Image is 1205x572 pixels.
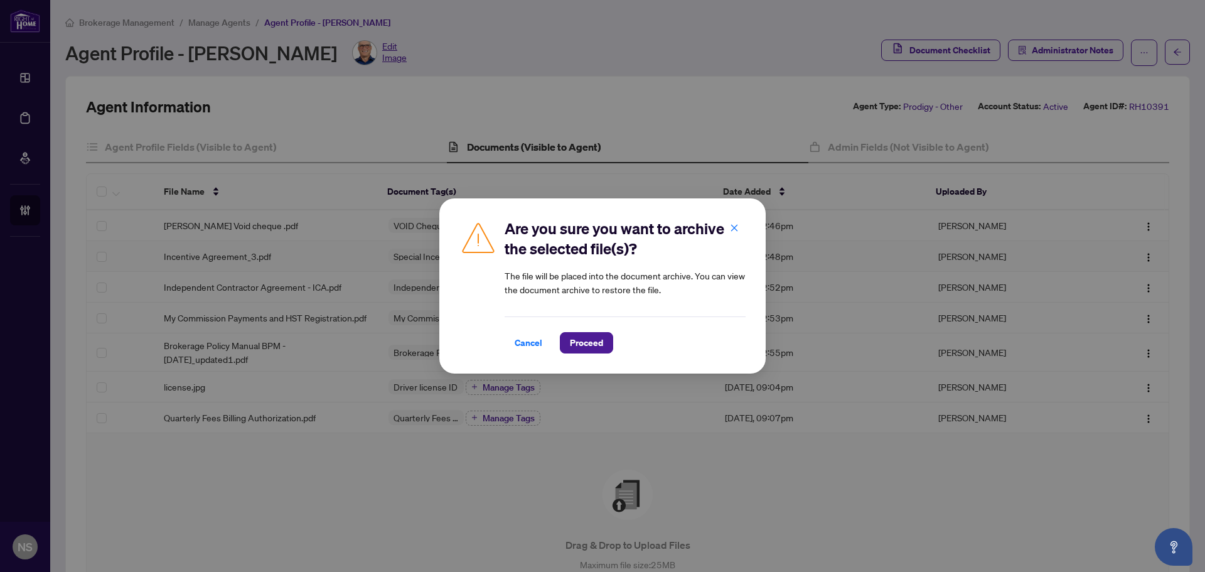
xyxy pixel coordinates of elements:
[505,219,746,259] h2: Are you sure you want to archive the selected file(s)?
[505,332,552,353] button: Cancel
[730,224,739,232] span: close
[570,333,603,353] span: Proceed
[515,333,542,353] span: Cancel
[459,219,497,256] img: Caution Icon
[1155,528,1192,566] button: Open asap
[505,269,746,296] article: The file will be placed into the document archive. You can view the document archive to restore t...
[560,332,613,353] button: Proceed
